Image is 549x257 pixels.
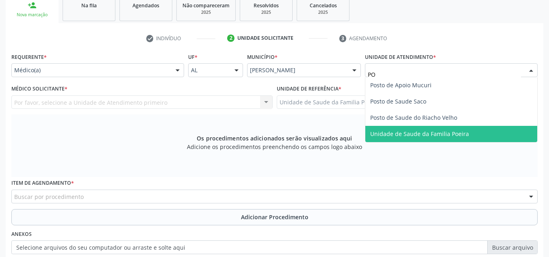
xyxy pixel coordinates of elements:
label: Requerente [11,51,47,63]
label: Item de agendamento [11,177,74,190]
label: Município [247,51,278,63]
label: Unidade de referência [277,83,341,95]
div: Unidade solicitante [237,35,293,42]
div: Nova marcação [11,12,53,18]
span: Médico(a) [14,66,167,74]
span: Agendados [132,2,159,9]
label: Unidade de atendimento [365,51,436,63]
span: Na fila [81,2,97,9]
span: Cancelados [310,2,337,9]
span: Posto de Saude do Riacho Velho [370,114,457,121]
label: UF [188,51,197,63]
span: Adicione os procedimentos preenchendo os campos logo abaixo [187,143,362,151]
span: Unidade de Saude da Familia Poeira [370,130,469,138]
div: person_add [28,1,37,10]
span: Posto de Apoio Mucuri [370,81,432,89]
div: 2025 [182,9,230,15]
span: Os procedimentos adicionados serão visualizados aqui [197,134,352,143]
span: Buscar por procedimento [14,192,84,201]
span: Adicionar Procedimento [241,213,308,221]
label: Médico Solicitante [11,83,67,95]
span: Posto de Saude Saco [370,97,426,105]
input: Unidade de atendimento [368,66,521,82]
span: [PERSON_NAME] [250,66,344,74]
div: 2025 [303,9,343,15]
button: Adicionar Procedimento [11,209,538,225]
span: AL [191,66,226,74]
div: 2025 [246,9,286,15]
div: 2 [227,35,234,42]
span: Não compareceram [182,2,230,9]
span: Resolvidos [254,2,279,9]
